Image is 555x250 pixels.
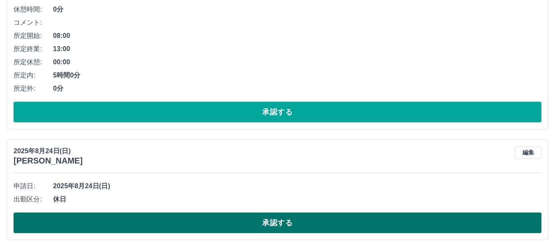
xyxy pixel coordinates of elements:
[14,156,83,166] h3: [PERSON_NAME]
[14,70,53,80] span: 所定内:
[14,57,53,67] span: 所定休憩:
[14,146,83,156] p: 2025年8月24日(日)
[53,5,541,14] span: 0分
[53,181,541,191] span: 2025年8月24日(日)
[53,44,541,54] span: 13:00
[53,57,541,67] span: 00:00
[53,194,541,204] span: 休日
[14,31,53,41] span: 所定開始:
[515,146,541,159] button: 編集
[14,18,53,28] span: コメント:
[14,44,53,54] span: 所定終業:
[14,5,53,14] span: 休憩時間:
[14,213,541,233] button: 承認する
[14,194,53,204] span: 出勤区分:
[14,181,53,191] span: 申請日:
[53,31,541,41] span: 08:00
[53,84,541,93] span: 0分
[14,84,53,93] span: 所定外:
[14,102,541,122] button: 承認する
[53,70,541,80] span: 5時間0分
